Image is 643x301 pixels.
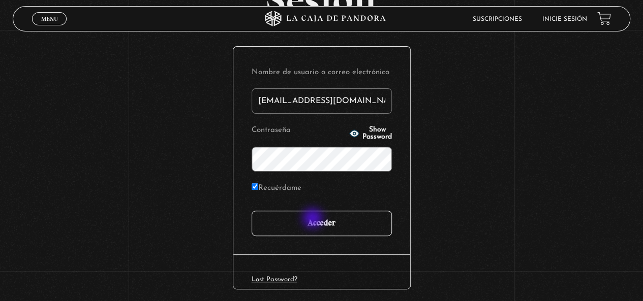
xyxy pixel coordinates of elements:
a: Inicie sesión [542,16,587,22]
a: Lost Password? [252,276,297,283]
input: Recuérdame [252,183,258,190]
input: Acceder [252,211,392,236]
span: Show Password [362,126,392,141]
button: Show Password [349,126,392,141]
label: Recuérdame [252,181,301,196]
a: Suscripciones [473,16,522,22]
a: View your shopping cart [597,12,611,25]
span: Cerrar [38,24,62,31]
label: Contraseña [252,123,347,139]
label: Nombre de usuario o correo electrónico [252,65,392,81]
span: Menu [41,16,58,22]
